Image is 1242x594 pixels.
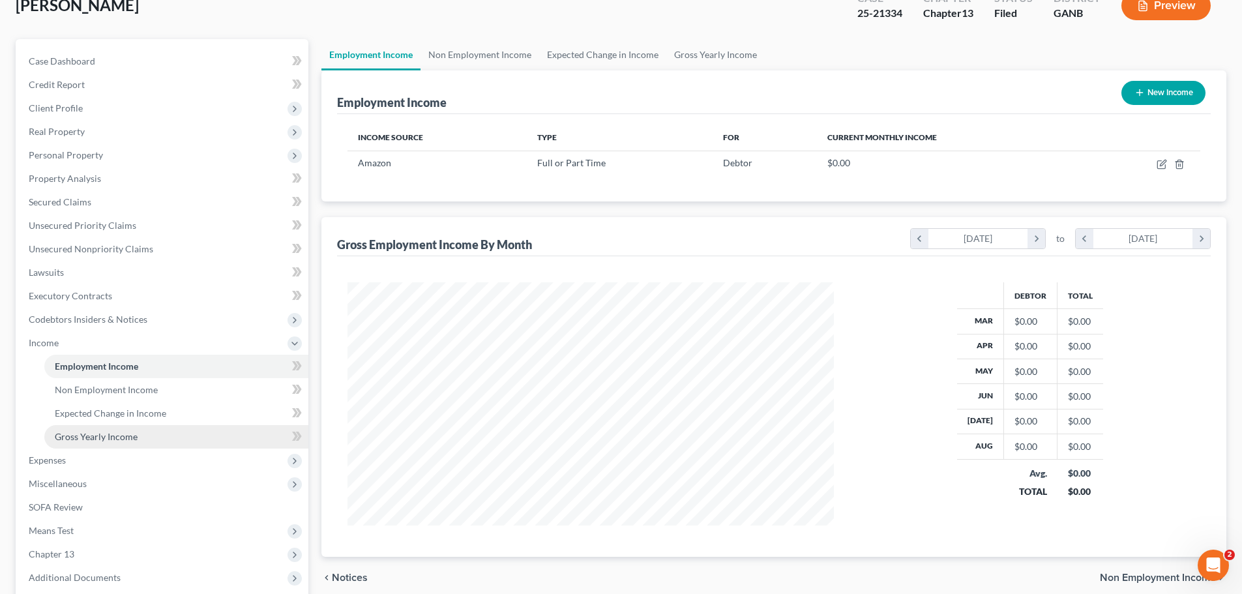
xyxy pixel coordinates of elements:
span: Gross Yearly Income [55,431,138,442]
span: 13 [962,7,973,19]
span: Expenses [29,454,66,466]
span: Lawsuits [29,267,64,278]
td: $0.00 [1057,309,1104,334]
i: chevron_right [1192,229,1210,248]
span: Credit Report [29,79,85,90]
div: $0.00 [1014,340,1046,353]
i: chevron_left [1076,229,1093,248]
div: Chapter [923,6,973,21]
i: chevron_right [1028,229,1045,248]
span: Chapter 13 [29,548,74,559]
span: Case Dashboard [29,55,95,67]
span: 2 [1224,550,1235,560]
span: Executory Contracts [29,290,112,301]
a: Non Employment Income [421,39,539,70]
div: TOTAL [1014,485,1047,498]
th: Debtor [1004,282,1057,308]
div: $0.00 [1014,390,1046,403]
span: Personal Property [29,149,103,160]
div: Avg. [1014,467,1047,480]
div: $0.00 [1014,365,1046,378]
span: Amazon [358,157,391,168]
div: 25-21334 [857,6,902,21]
a: SOFA Review [18,496,308,519]
button: New Income [1121,81,1205,105]
span: Codebtors Insiders & Notices [29,314,147,325]
a: Employment Income [44,355,308,378]
span: Notices [332,572,368,583]
span: Unsecured Priority Claims [29,220,136,231]
a: Case Dashboard [18,50,308,73]
div: GANB [1054,6,1101,21]
a: Lawsuits [18,261,308,284]
div: Gross Employment Income By Month [337,237,532,252]
td: $0.00 [1057,434,1104,459]
a: Executory Contracts [18,284,308,308]
span: Additional Documents [29,572,121,583]
iframe: Intercom live chat [1198,550,1229,581]
button: chevron_left Notices [321,572,368,583]
span: to [1056,232,1065,245]
td: $0.00 [1057,409,1104,434]
a: Unsecured Nonpriority Claims [18,237,308,261]
a: Property Analysis [18,167,308,190]
a: Non Employment Income [44,378,308,402]
span: Full or Part Time [537,157,606,168]
span: Income [29,337,59,348]
a: Credit Report [18,73,308,97]
div: $0.00 [1068,485,1093,498]
td: $0.00 [1057,334,1104,359]
div: Filed [994,6,1033,21]
div: $0.00 [1014,315,1046,328]
a: Expected Change in Income [44,402,308,425]
span: Property Analysis [29,173,101,184]
div: $0.00 [1014,440,1046,453]
i: chevron_left [321,572,332,583]
span: Real Property [29,126,85,137]
a: Gross Yearly Income [44,425,308,449]
button: Non Employment Income chevron_right [1100,572,1226,583]
span: Unsecured Nonpriority Claims [29,243,153,254]
span: Debtor [723,157,752,168]
i: chevron_left [911,229,928,248]
span: SOFA Review [29,501,83,512]
span: $0.00 [827,157,850,168]
span: Income Source [358,132,423,142]
th: Total [1057,282,1104,308]
a: Gross Yearly Income [666,39,765,70]
a: Employment Income [321,39,421,70]
span: Miscellaneous [29,478,87,489]
span: Type [537,132,557,142]
div: [DATE] [928,229,1028,248]
th: Mar [957,309,1004,334]
span: For [723,132,739,142]
th: Aug [957,434,1004,459]
span: Non Employment Income [55,384,158,395]
div: Employment Income [337,95,447,110]
span: Current Monthly Income [827,132,937,142]
th: Jun [957,384,1004,409]
div: $0.00 [1014,415,1046,428]
span: Means Test [29,525,74,536]
th: [DATE] [957,409,1004,434]
span: Employment Income [55,361,138,372]
th: Apr [957,334,1004,359]
td: $0.00 [1057,384,1104,409]
div: [DATE] [1093,229,1193,248]
a: Secured Claims [18,190,308,214]
a: Expected Change in Income [539,39,666,70]
div: $0.00 [1068,467,1093,480]
span: Secured Claims [29,196,91,207]
span: Client Profile [29,102,83,113]
span: Expected Change in Income [55,408,166,419]
th: May [957,359,1004,383]
span: Non Employment Income [1100,572,1216,583]
td: $0.00 [1057,359,1104,383]
a: Unsecured Priority Claims [18,214,308,237]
